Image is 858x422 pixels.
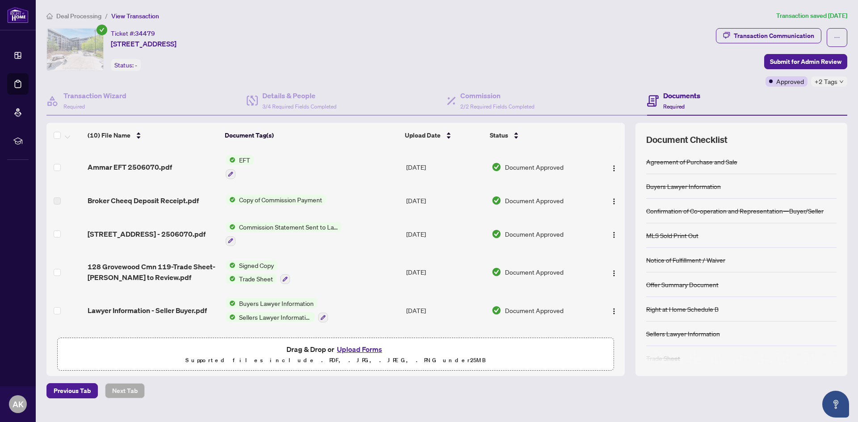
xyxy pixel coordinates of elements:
span: 2/2 Required Fields Completed [460,103,534,110]
td: [DATE] [403,291,488,330]
div: MLS Sold Print Out [646,230,698,240]
button: Open asap [822,391,849,418]
th: Status [486,123,592,148]
span: +2 Tags [815,76,837,87]
span: Copy of Commission Payment [236,195,326,205]
th: Upload Date [401,123,486,148]
div: Offer Summary Document [646,280,719,289]
span: Broker Cheeq Deposit Receipt.pdf [88,195,199,206]
span: Approved [776,76,804,86]
div: Notice of Fulfillment / Waiver [646,255,725,265]
span: ellipsis [834,34,840,41]
span: Trade Sheet [236,274,277,284]
img: Status Icon [226,312,236,322]
span: Document Approved [505,162,564,172]
span: Document Approved [505,229,564,239]
div: Right at Home Schedule B [646,304,719,314]
span: Lawyer Information - Seller Buyer.pdf [88,305,207,316]
span: (10) File Name [88,130,130,140]
span: 34479 [135,29,155,38]
span: Upload Date [405,130,441,140]
button: Transaction Communication [716,28,821,43]
span: Signed Copy [236,260,278,270]
img: logo [7,7,29,23]
span: Drag & Drop or [286,343,385,355]
button: Logo [607,160,621,174]
span: Commission Statement Sent to Lawyer [236,222,341,232]
span: Drag & Drop orUpload FormsSupported files include .PDF, .JPG, .JPEG, .PNG under25MB [58,338,614,371]
img: Status Icon [226,195,236,205]
td: [DATE] [403,330,488,368]
button: Status IconCopy of Commission Payment [226,195,326,205]
li: / [105,11,108,21]
span: Buyers Lawyer Information [236,298,317,308]
span: Document Checklist [646,134,728,146]
img: Document Status [492,229,501,239]
td: [DATE] [403,148,488,186]
p: Supported files include .PDF, .JPG, .JPEG, .PNG under 25 MB [63,355,608,366]
span: check-circle [97,25,107,35]
img: Document Status [492,196,501,205]
span: AK [13,398,24,410]
h4: Commission [460,90,534,101]
span: - [135,61,137,69]
div: Sellers Lawyer Information [646,329,720,338]
td: [DATE] [403,253,488,292]
span: Required [63,103,85,110]
img: Document Status [492,267,501,277]
span: Ammar EFT 2506070.pdf [88,162,172,172]
div: Confirmation of Co-operation and Representation—Buyer/Seller [646,206,824,216]
button: Upload Forms [334,343,385,355]
img: Status Icon [226,298,236,308]
span: Required [663,103,685,110]
img: Status Icon [226,274,236,284]
img: Logo [610,198,618,205]
button: Submit for Admin Review [764,54,847,69]
span: View Transaction [111,12,159,20]
button: Status IconSigned CopyStatus IconTrade Sheet [226,260,290,284]
span: 3/4 Required Fields Completed [262,103,336,110]
button: Previous Tab [46,383,98,398]
span: [STREET_ADDRESS] [111,38,177,49]
button: Next Tab [105,383,145,398]
th: Document Tag(s) [221,123,401,148]
img: Logo [610,308,618,315]
div: Agreement of Purchase and Sale [646,157,737,167]
div: Buyers Lawyer Information [646,181,721,191]
button: Status IconCommission Statement Sent to Lawyer [226,222,341,246]
span: Previous Tab [54,384,91,398]
div: Transaction Communication [734,29,814,43]
span: home [46,13,53,19]
th: (10) File Name [84,123,221,148]
img: Logo [610,231,618,238]
img: Status Icon [226,222,236,232]
span: Submit for Admin Review [770,54,841,69]
span: [STREET_ADDRESS] - 2506070.pdf [88,229,206,239]
span: Document Approved [505,196,564,205]
span: Document Approved [505,267,564,277]
span: EFT [236,155,254,165]
span: Deal Processing [56,12,101,20]
img: Logo [610,270,618,277]
h4: Details & People [262,90,336,101]
button: Logo [607,265,621,279]
div: Ticket #: [111,28,155,38]
img: Logo [610,165,618,172]
span: Sellers Lawyer Information [236,312,315,322]
h4: Transaction Wizard [63,90,126,101]
span: 128 Grovewood Cmn 119-Trade Sheet-[PERSON_NAME] to Review.pdf [88,261,219,283]
button: Status IconBuyers Lawyer InformationStatus IconSellers Lawyer Information [226,298,328,322]
td: [DATE] [403,186,488,215]
span: Document Approved [505,305,564,315]
button: Logo [607,193,621,208]
span: down [839,79,844,84]
button: Logo [607,303,621,318]
button: Logo [607,227,621,241]
span: Status [490,130,508,140]
img: Status Icon [226,155,236,165]
button: Status IconEFT [226,155,254,179]
img: Document Status [492,162,501,172]
div: Status: [111,59,141,71]
img: IMG-W12079956_1.jpg [47,29,103,71]
td: [DATE] [403,215,488,253]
